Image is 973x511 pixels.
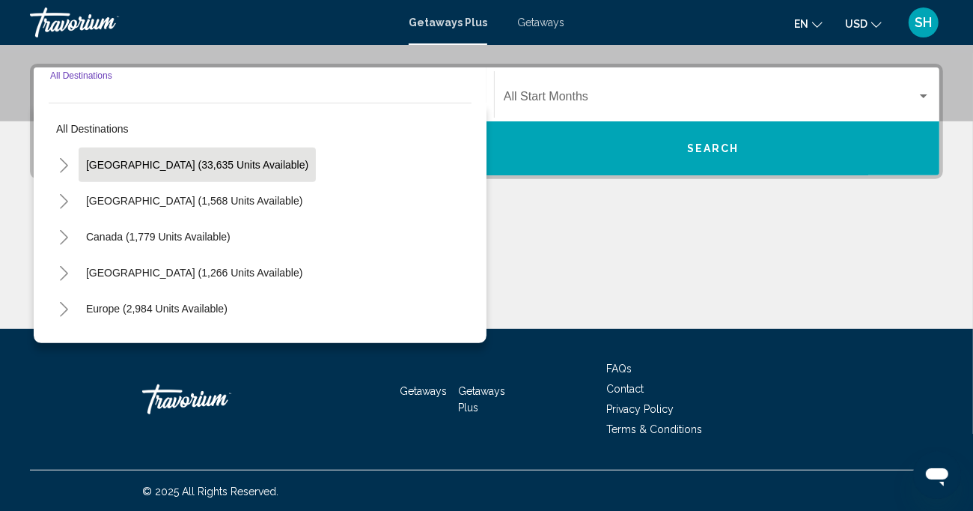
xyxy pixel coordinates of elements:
a: Getaways [400,385,447,397]
button: Toggle United States (33,635 units available) [49,150,79,180]
button: Change language [794,13,823,34]
a: Travorium [142,377,292,422]
button: [GEOGRAPHIC_DATA] (1,266 units available) [79,255,310,290]
button: Toggle Mexico (1,568 units available) [49,186,79,216]
button: Toggle Europe (2,984 units available) [49,294,79,324]
a: Travorium [30,7,394,37]
button: User Menu [904,7,943,38]
iframe: Button to launch messaging window [913,451,961,499]
span: © 2025 All Rights Reserved. [142,486,278,498]
a: Privacy Policy [606,403,674,415]
span: SH [915,15,933,30]
span: [GEOGRAPHIC_DATA] (1,568 units available) [86,195,302,207]
button: Change currency [845,13,882,34]
div: Search widget [34,67,939,175]
span: Search [687,143,739,155]
a: Getaways [517,16,564,28]
span: Canada (1,779 units available) [86,231,231,243]
button: Canada (1,779 units available) [79,220,238,254]
button: Search [487,121,939,175]
span: [GEOGRAPHIC_DATA] (1,266 units available) [86,267,302,279]
button: [GEOGRAPHIC_DATA] (33,635 units available) [79,148,316,182]
button: Toggle Canada (1,779 units available) [49,222,79,252]
span: [GEOGRAPHIC_DATA] (33,635 units available) [86,159,308,171]
button: Toggle Australia (217 units available) [49,330,79,360]
a: FAQs [606,363,632,375]
button: [GEOGRAPHIC_DATA] (1,568 units available) [79,184,310,218]
button: Toggle Caribbean & Atlantic Islands (1,266 units available) [49,258,79,288]
a: Contact [606,383,644,395]
a: Terms & Conditions [606,423,702,435]
span: USD [845,18,867,30]
span: All destinations [56,123,129,135]
span: en [794,18,808,30]
span: Europe (2,984 units available) [86,303,228,315]
a: Getaways Plus [459,385,506,414]
a: Getaways Plus [409,16,487,28]
button: Europe (2,984 units available) [79,291,235,326]
button: All destinations [49,112,472,146]
button: [GEOGRAPHIC_DATA] (217 units available) [79,327,302,362]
